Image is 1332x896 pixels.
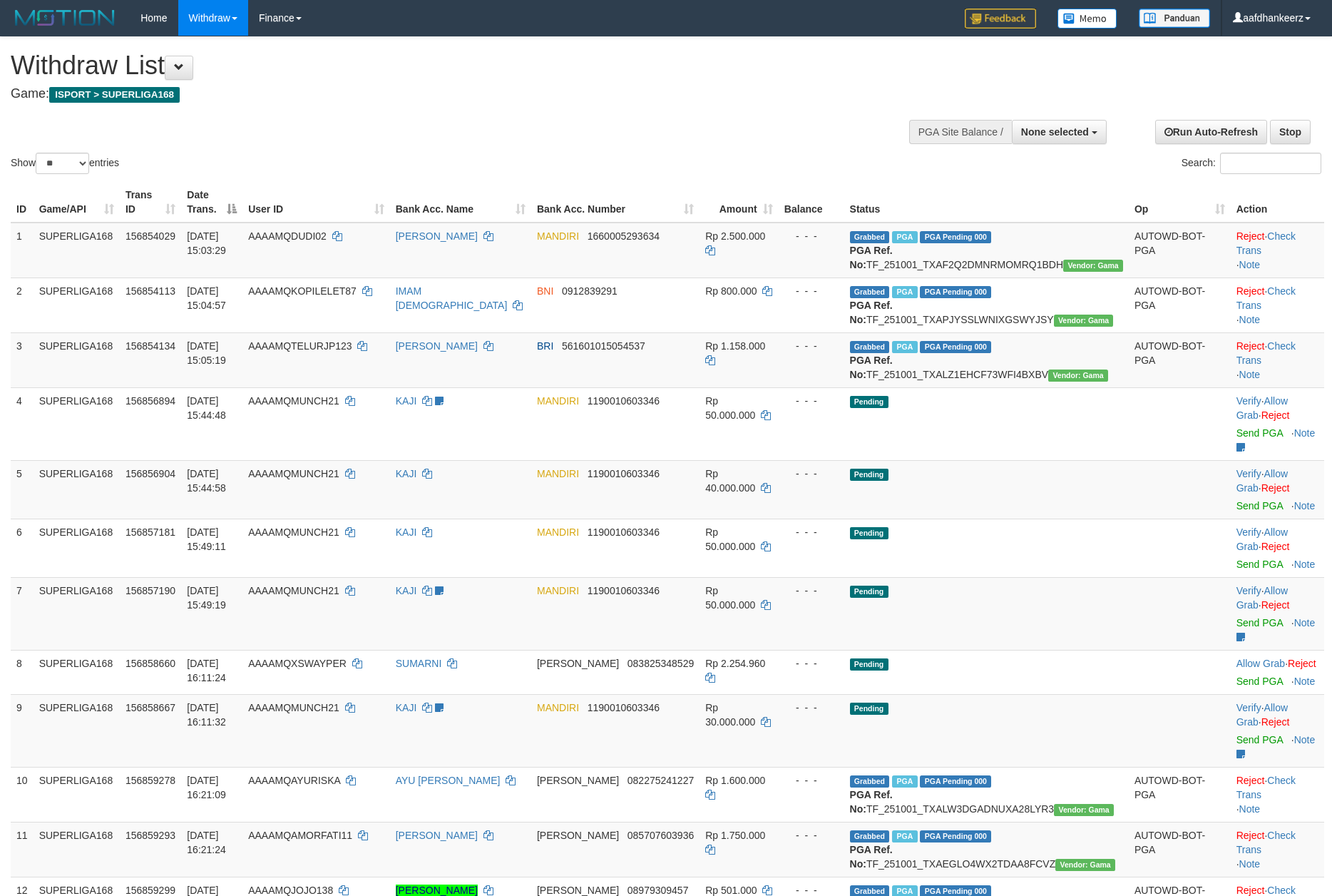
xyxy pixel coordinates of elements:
span: Rp 501.000 [705,885,757,896]
span: [PERSON_NAME] [537,830,619,841]
span: Marked by aafchhiseyha [892,286,917,298]
div: - - - [784,701,839,715]
td: · · [1231,577,1324,650]
span: AAAAMQMUNCH21 [248,395,339,407]
span: Copy 082275241227 to clipboard [627,775,694,786]
a: Note [1239,858,1261,870]
h4: Game: [11,87,874,101]
td: · [1231,650,1324,694]
a: Verify [1236,585,1261,596]
td: · · [1231,822,1324,877]
span: AAAAMQTELURJP123 [248,340,352,352]
span: Copy 1190010603346 to clipboard [588,395,660,407]
td: SUPERLIGA168 [34,822,120,877]
a: [PERSON_NAME] [396,830,478,841]
span: [DATE] 15:05:19 [187,340,226,366]
span: AAAAMQDUDI02 [248,230,327,242]
span: Rp 1.600.000 [705,775,765,786]
span: Rp 800.000 [705,285,757,297]
b: PGA Ref. No: [850,245,893,270]
a: Check Trans [1236,230,1296,256]
th: Op: activate to sort column ascending [1129,182,1231,223]
span: Copy 1190010603346 to clipboard [588,702,660,713]
span: Rp 30.000.000 [705,702,755,728]
span: MANDIRI [537,468,579,479]
img: panduan.png [1139,9,1210,28]
span: Vendor URL: https://trx31.1velocity.biz [1055,859,1115,871]
a: Reject [1236,340,1265,352]
a: Note [1239,259,1261,270]
span: [DATE] 15:44:58 [187,468,226,494]
th: Bank Acc. Number: activate to sort column ascending [531,182,700,223]
img: Button%20Memo.svg [1057,9,1117,29]
a: Verify [1236,526,1261,538]
span: · [1236,395,1288,421]
a: Reject [1236,775,1265,786]
div: - - - [784,525,839,539]
a: Note [1239,803,1261,815]
div: - - - [784,467,839,481]
span: PGA Pending [920,775,991,788]
td: AUTOWD-BOT-PGA [1129,767,1231,822]
span: Grabbed [850,231,890,243]
span: [DATE] 16:21:09 [187,775,226,800]
span: 156858660 [125,658,175,669]
b: PGA Ref. No: [850,300,893,325]
a: Note [1294,617,1316,628]
label: Show entries [11,153,119,174]
td: 3 [11,332,34,387]
span: [DATE] 16:11:32 [187,702,226,728]
td: SUPERLIGA168 [34,650,120,694]
span: Vendor URL: https://trx31.1velocity.biz [1063,260,1123,272]
span: [PERSON_NAME] [537,885,619,896]
span: PGA Pending [920,231,991,243]
th: Game/API: activate to sort column ascending [34,182,120,223]
td: SUPERLIGA168 [34,278,120,332]
span: 156854113 [125,285,175,297]
td: TF_251001_TXALW3DGADNUXA28LYR3 [844,767,1129,822]
span: [DATE] 15:49:11 [187,526,226,552]
a: Verify [1236,468,1261,479]
td: 10 [11,767,34,822]
span: Marked by aafheankoy [892,775,917,788]
span: AAAAMQJOJO138 [248,885,333,896]
td: SUPERLIGA168 [34,767,120,822]
a: Send PGA [1236,559,1283,570]
td: SUPERLIGA168 [34,694,120,767]
a: Allow Grab [1236,468,1288,494]
td: TF_251001_TXAPJYSSLWNIXGSWYJSY [844,278,1129,332]
span: · [1236,658,1288,669]
b: PGA Ref. No: [850,844,893,870]
a: KAJI [396,395,417,407]
b: PGA Ref. No: [850,789,893,815]
a: Allow Grab [1236,395,1288,421]
td: 11 [11,822,34,877]
span: Rp 1.750.000 [705,830,765,841]
span: · [1236,468,1288,494]
th: Bank Acc. Name: activate to sort column ascending [390,182,531,223]
div: - - - [784,656,839,671]
a: Reject [1261,409,1290,421]
a: Allow Grab [1236,526,1288,552]
span: [DATE] 16:11:24 [187,658,226,683]
td: SUPERLIGA168 [34,577,120,650]
span: · [1236,526,1288,552]
a: KAJI [396,468,417,479]
a: Note [1294,676,1316,687]
img: Feedback.jpg [965,9,1036,29]
span: Pending [850,586,888,598]
span: AAAAMQAYURISKA [248,775,340,786]
td: · · [1231,223,1324,278]
span: AAAAMQMUNCH21 [248,702,339,713]
span: MANDIRI [537,526,579,538]
td: SUPERLIGA168 [34,387,120,460]
h1: Withdraw List [11,51,874,80]
td: 9 [11,694,34,767]
a: AYU [PERSON_NAME] [396,775,501,786]
a: Allow Grab [1236,658,1285,669]
span: AAAAMQMUNCH21 [248,468,339,479]
a: Note [1294,500,1316,511]
span: [DATE] 15:49:19 [187,585,226,611]
a: Verify [1236,395,1261,407]
span: Copy 08979309457 to clipboard [627,885,689,896]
